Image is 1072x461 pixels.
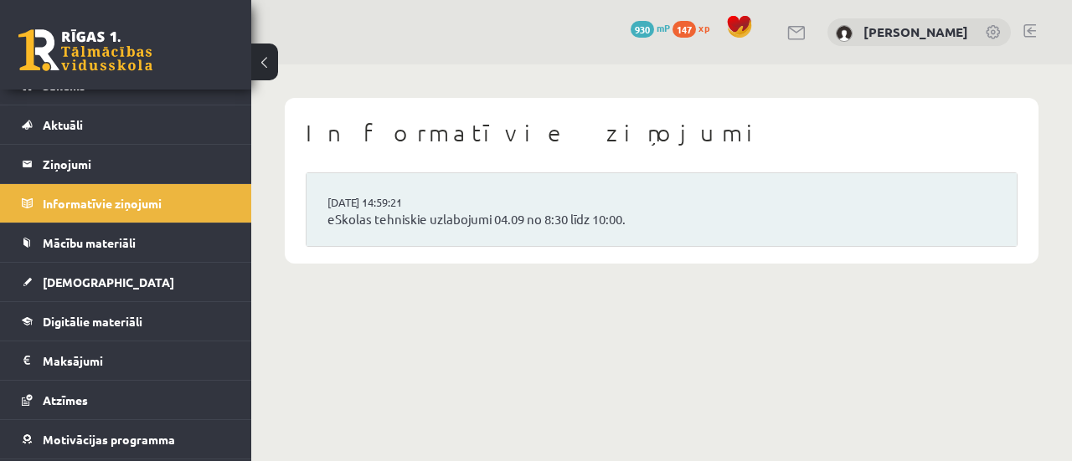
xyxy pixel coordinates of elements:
span: Mācību materiāli [43,235,136,250]
a: [DATE] 14:59:21 [327,194,453,211]
img: Lera Panteviča [836,25,853,42]
span: mP [657,21,670,34]
a: 147 xp [673,21,718,34]
a: Rīgas 1. Tālmācības vidusskola [18,29,152,71]
a: Digitālie materiāli [22,302,230,341]
a: [PERSON_NAME] [863,23,968,40]
span: Aktuāli [43,117,83,132]
h1: Informatīvie ziņojumi [306,119,1018,147]
a: 930 mP [631,21,670,34]
a: Mācību materiāli [22,223,230,262]
a: Ziņojumi [22,145,230,183]
span: Atzīmes [43,392,88,407]
a: Maksājumi [22,341,230,380]
a: [DEMOGRAPHIC_DATA] [22,263,230,301]
a: Atzīmes [22,381,230,419]
span: Motivācijas programma [43,432,175,447]
a: Aktuāli [22,105,230,144]
span: Digitālie materiāli [43,314,142,329]
span: xp [698,21,709,34]
a: Informatīvie ziņojumi [22,184,230,223]
span: 930 [631,21,654,38]
legend: Maksājumi [43,341,230,380]
span: 147 [673,21,696,38]
a: Motivācijas programma [22,420,230,458]
legend: Informatīvie ziņojumi [43,184,230,223]
a: eSkolas tehniskie uzlabojumi 04.09 no 8:30 līdz 10:00. [327,210,996,229]
legend: Ziņojumi [43,145,230,183]
span: [DEMOGRAPHIC_DATA] [43,274,174,289]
